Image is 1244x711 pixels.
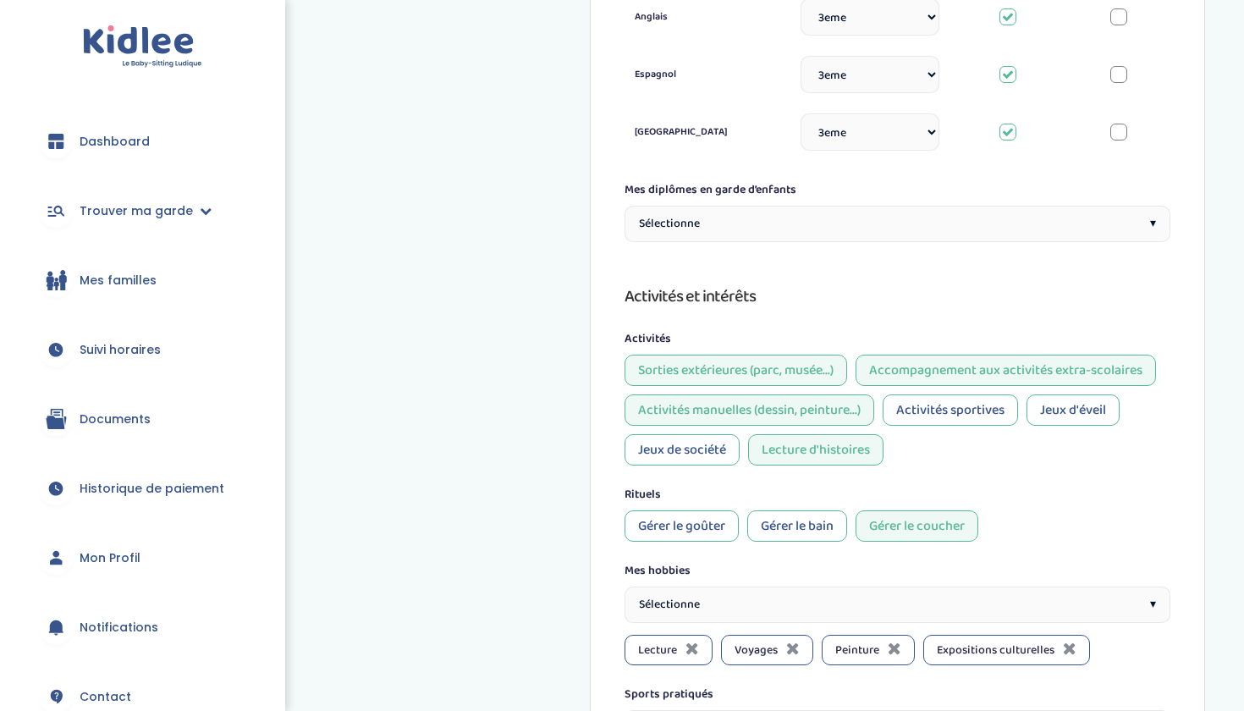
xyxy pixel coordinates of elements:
[625,283,756,310] span: Activités et intérêts
[856,355,1156,386] div: Accompagnement aux activités extra-scolaires
[80,202,193,220] span: Trouver ma garde
[80,133,150,151] span: Dashboard
[25,319,260,380] a: Suivi horaires
[635,67,773,82] label: Espagnol
[1150,215,1156,233] span: ▾
[25,111,260,172] a: Dashboard
[80,411,151,428] span: Documents
[25,250,260,311] a: Mes familles
[1027,394,1120,426] div: Jeux d'éveil
[625,686,713,703] label: Sports pratiqués
[835,642,879,659] span: Peinture
[80,480,224,498] span: Historique de paiement
[735,642,778,659] span: Voyages
[25,458,260,519] a: Historique de paiement
[80,549,140,567] span: Mon Profil
[83,25,202,69] img: logo.svg
[80,341,161,359] span: Suivi horaires
[25,527,260,588] a: Mon Profil
[25,389,260,449] a: Documents
[625,355,847,386] div: Sorties extérieures (parc, musée...)
[25,180,260,241] a: Trouver ma garde
[1150,596,1156,614] span: ▾
[937,642,1054,659] span: Expositions culturelles
[635,9,773,25] label: Anglais
[639,596,700,614] span: Sélectionne
[625,510,739,542] div: Gérer le goûter
[625,330,671,348] label: Activités
[747,510,847,542] div: Gérer le bain
[638,642,677,659] span: Lecture
[625,562,691,580] label: Mes hobbies
[625,181,796,199] label: Mes diplômes en garde d’enfants
[639,215,700,233] span: Sélectionne
[80,688,131,706] span: Contact
[625,434,740,466] div: Jeux de société
[635,124,773,140] label: [GEOGRAPHIC_DATA]
[25,597,260,658] a: Notifications
[80,619,158,637] span: Notifications
[748,434,883,466] div: Lecture d'histoires
[856,510,978,542] div: Gérer le coucher
[80,272,157,289] span: Mes familles
[625,394,874,426] div: Activités manuelles (dessin, peinture...)
[883,394,1018,426] div: Activités sportives
[625,486,661,504] label: Rituels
